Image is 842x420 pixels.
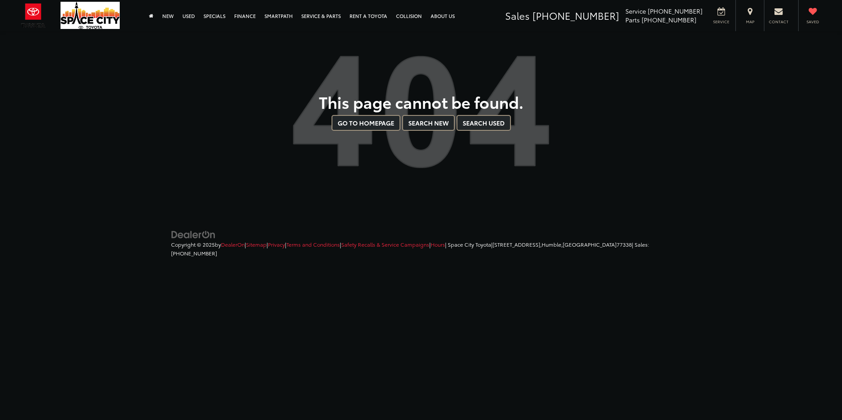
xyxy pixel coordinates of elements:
span: Parts [625,15,640,24]
span: [STREET_ADDRESS], [492,241,542,248]
span: [PHONE_NUMBER] [171,249,217,257]
span: Contact [769,19,788,25]
a: Search Used [457,115,511,131]
span: | [491,241,632,248]
span: | [429,241,445,248]
span: | [267,241,285,248]
span: Copyright © 2025 [171,241,215,248]
span: | [245,241,267,248]
img: Space City Toyota [61,2,120,29]
span: Humble, [542,241,563,248]
span: [GEOGRAPHIC_DATA] [563,241,617,248]
span: | Space City Toyota [445,241,491,248]
span: Sales [505,8,530,22]
a: Terms and Conditions [286,241,340,248]
a: Go to Homepage [332,115,400,131]
span: Service [625,7,646,15]
span: [PHONE_NUMBER] [648,7,703,15]
span: | [285,241,340,248]
h2: This page cannot be found. [171,93,671,111]
img: DealerOn [171,230,216,240]
a: Privacy [268,241,285,248]
span: 77338 [617,241,632,248]
span: | [340,241,429,248]
a: DealerOn [171,230,216,238]
span: Service [711,19,731,25]
span: Saved [803,19,822,25]
span: [PHONE_NUMBER] [532,8,619,22]
span: Map [740,19,760,25]
span: [PHONE_NUMBER] [642,15,696,24]
a: DealerOn Home Page [221,241,245,248]
a: Safety Recalls & Service Campaigns, Opens in a new tab [341,241,429,248]
a: Search New [402,115,455,131]
a: Sitemap [246,241,267,248]
a: Hours [431,241,445,248]
span: by [215,241,245,248]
